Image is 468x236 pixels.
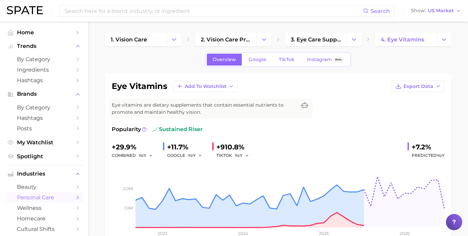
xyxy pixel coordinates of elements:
[17,56,71,62] span: by Category
[335,57,342,62] span: Beta
[17,104,71,111] span: by Category
[17,153,71,160] span: Spotlight
[201,36,251,43] span: 2. vision care products
[17,226,71,232] span: cultural shifts
[17,91,71,97] span: Brands
[5,123,83,134] a: Posts
[167,151,207,160] div: GOOGLE
[5,102,83,113] a: by Category
[195,33,257,46] a: 2. vision care products
[381,36,424,43] span: 4. eye vitamins
[411,9,426,13] span: Show
[5,89,83,99] button: Brands
[111,36,147,43] span: 1. vision care
[17,194,71,201] span: personal care
[319,231,329,236] tspan: 2025
[5,54,83,65] a: by Category
[235,151,249,160] button: YoY
[158,231,167,236] tspan: 2023
[216,142,254,152] div: +910.8%
[5,151,83,162] a: Spotlight
[285,33,347,46] a: 3. eye care supplements
[17,215,71,222] span: homecare
[5,27,83,38] a: Home
[17,29,71,36] span: Home
[273,54,300,66] a: TikTok
[188,151,202,160] button: YoY
[213,57,236,62] span: Overview
[400,231,410,236] tspan: 2026
[257,33,271,46] button: Change Category
[412,142,445,152] div: +7.2%
[112,142,158,152] div: +29.9%
[437,33,451,46] button: Change Category
[185,84,227,89] span: Add to Watchlist
[235,152,242,158] span: YoY
[279,57,294,62] span: TikTok
[5,224,83,234] a: cultural shifts
[207,54,242,66] a: Overview
[437,153,445,158] span: YoY
[17,77,71,84] span: Hashtags
[375,33,437,46] a: 4. eye vitamins
[17,43,71,49] span: Trends
[139,151,153,160] button: YoY
[105,33,167,46] a: 1. vision care
[403,84,433,89] span: Export Data
[301,54,349,66] a: InstagramBeta
[291,36,341,43] span: 3. eye care supplements
[5,213,83,224] a: homecare
[167,33,181,46] button: Change Category
[7,6,43,14] img: SPATE
[152,127,158,132] img: sustained riser
[17,139,71,146] span: My Watchlist
[5,182,83,192] a: beauty
[238,231,248,236] tspan: 2024
[188,152,196,158] span: YoY
[17,184,71,190] span: beauty
[216,151,254,160] div: TIKTOK
[5,192,83,203] a: personal care
[64,5,363,17] input: Search here for a brand, industry, or ingredient
[5,75,83,86] a: Hashtags
[5,137,83,148] a: My Watchlist
[139,152,146,158] span: YoY
[249,57,266,62] span: Google
[152,125,203,133] span: sustained riser
[112,102,296,116] span: Eye vitamins are dietary supplements that contain essential nutrients to promote and maintain hea...
[17,115,71,121] span: Hashtags
[5,41,83,51] button: Trends
[173,80,238,92] button: Add to Watchlist
[347,33,361,46] button: Change Category
[5,113,83,123] a: Hashtags
[112,125,141,133] span: Popularity
[17,67,71,73] span: Ingredients
[5,203,83,213] a: wellness
[17,171,71,177] span: Industries
[307,57,332,62] span: Instagram
[428,9,454,13] span: US Market
[5,65,83,75] a: Ingredients
[167,142,207,152] div: +11.7%
[243,54,272,66] a: Google
[5,169,83,179] button: Industries
[17,125,71,132] span: Posts
[412,151,445,160] span: Predicted
[409,6,463,15] button: ShowUS Market
[371,8,390,14] span: Search
[112,82,167,90] h1: eye vitamins
[392,80,445,92] button: Export Data
[112,151,158,160] div: combined
[17,205,71,211] span: wellness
